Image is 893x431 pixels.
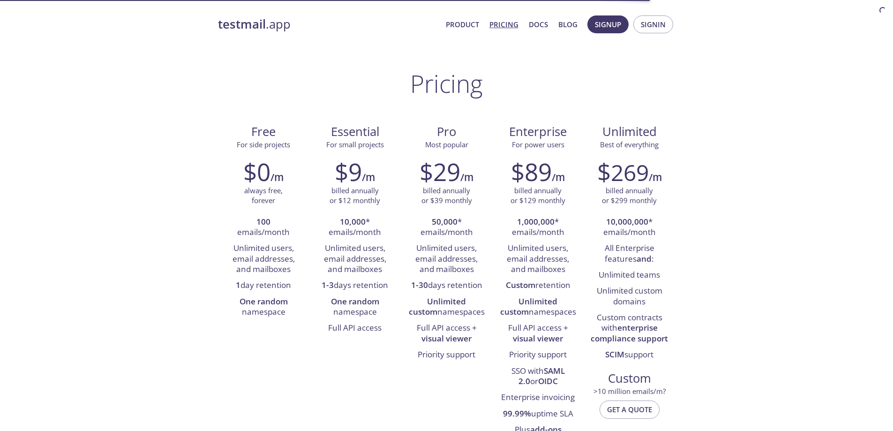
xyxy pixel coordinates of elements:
li: emails/month [225,214,302,241]
li: retention [499,278,577,294]
strong: SCIM [605,349,624,360]
a: Product [446,18,479,30]
button: Get a quote [600,401,660,418]
a: Pricing [489,18,518,30]
span: For power users [512,140,564,149]
span: Unlimited [602,123,657,140]
li: day retention [225,278,302,294]
span: Signup [595,18,621,30]
li: Unlimited users, email addresses, and mailboxes [225,241,302,278]
strong: visual viewer [513,333,563,344]
li: Priority support [408,347,485,363]
h1: Pricing [410,69,483,98]
span: Best of everything [600,140,659,149]
li: namespace [316,294,394,321]
p: billed annually or $12 monthly [330,186,380,206]
h2: $89 [511,158,552,186]
li: Full API access + [499,320,577,347]
h2: $0 [243,158,270,186]
strong: visual viewer [421,333,472,344]
li: days retention [408,278,485,294]
strong: 1-3 [322,280,334,290]
li: namespaces [408,294,485,321]
strong: testmail [218,16,266,32]
li: Unlimited users, email addresses, and mailboxes [316,241,394,278]
strong: One random [331,296,379,307]
li: uptime SLA [499,406,577,422]
strong: Custom [506,280,535,290]
strong: 100 [256,216,270,227]
li: namespace [225,294,302,321]
strong: 1-30 [411,280,428,290]
a: Docs [529,18,548,30]
h2: $9 [335,158,362,186]
span: Enterprise [500,124,576,140]
button: Signup [587,15,629,33]
h6: /m [552,169,565,185]
li: * emails/month [499,214,577,241]
strong: and [637,253,652,264]
strong: 50,000 [432,216,458,227]
span: Custom [591,371,668,386]
li: support [591,347,668,363]
span: For side projects [237,140,290,149]
h6: /m [649,169,662,185]
span: Signin [641,18,666,30]
li: Unlimited users, email addresses, and mailboxes [499,241,577,278]
strong: OIDC [538,376,558,386]
span: 269 [611,157,649,188]
strong: Unlimited custom [500,296,558,317]
li: Unlimited custom domains [591,283,668,310]
li: days retention [316,278,394,294]
h2: $ [597,158,649,186]
strong: Unlimited custom [409,296,466,317]
li: Priority support [499,347,577,363]
h2: $29 [420,158,460,186]
li: Full API access [316,320,394,336]
span: Get a quote [607,403,652,416]
p: billed annually or $39 monthly [421,186,472,206]
li: Full API access + [408,320,485,347]
p: billed annually or $299 monthly [602,186,657,206]
li: Enterprise invoicing [499,390,577,406]
h6: /m [270,169,284,185]
strong: 10,000,000 [606,216,648,227]
span: Most popular [425,140,468,149]
strong: SAML 2.0 [518,365,565,386]
p: always free, forever [244,186,283,206]
strong: 10,000 [340,216,366,227]
strong: One random [240,296,288,307]
a: Blog [558,18,578,30]
strong: 99.99% [503,408,531,419]
span: Essential [317,124,393,140]
li: SSO with or [499,363,577,390]
li: All Enterprise features : [591,241,668,267]
strong: 1,000,000 [517,216,555,227]
span: > 10 million emails/m? [593,386,666,396]
span: Free [225,124,302,140]
strong: 1 [236,280,240,290]
li: Unlimited teams [591,267,668,283]
li: Custom contracts with [591,310,668,347]
h6: /m [460,169,473,185]
li: * emails/month [591,214,668,241]
strong: enterprise compliance support [591,322,668,343]
li: Unlimited users, email addresses, and mailboxes [408,241,485,278]
li: * emails/month [316,214,394,241]
h6: /m [362,169,375,185]
a: testmail.app [218,16,438,32]
span: For small projects [326,140,384,149]
span: Pro [408,124,485,140]
p: billed annually or $129 monthly [510,186,565,206]
li: namespaces [499,294,577,321]
button: Signin [633,15,673,33]
li: * emails/month [408,214,485,241]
